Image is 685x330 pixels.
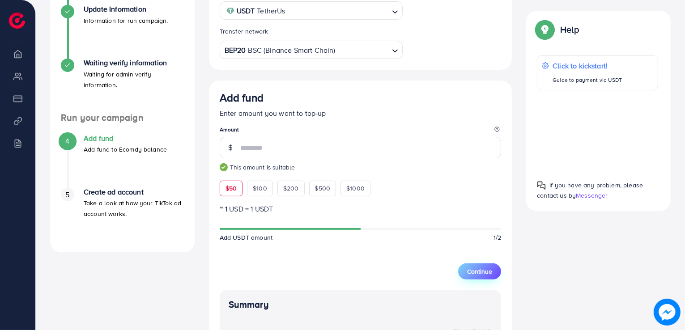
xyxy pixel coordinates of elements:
span: Continue [467,267,492,276]
li: Add fund [50,134,195,188]
span: 5 [65,190,69,200]
img: Popup guide [537,21,553,38]
span: $200 [283,184,299,193]
small: This amount is suitable [220,163,502,172]
img: image [654,299,680,325]
label: Transfer network [220,27,268,36]
p: ~ 1 USD = 1 USDT [220,203,502,214]
span: BSC (Binance Smart Chain) [248,44,336,57]
h4: Update Information [84,5,168,13]
div: Search for option [220,1,403,20]
li: Create ad account [50,188,195,241]
button: Continue [458,263,501,279]
span: 4 [65,136,69,146]
img: coin [226,7,234,15]
p: Take a look at how your TikTok ad account works. [84,198,184,219]
p: Enter amount you want to top-up [220,108,502,118]
span: 1/2 [494,233,501,242]
h4: Add fund [84,134,167,143]
span: $50 [225,184,237,193]
h4: Create ad account [84,188,184,196]
span: $100 [253,184,267,193]
h3: Add fund [220,91,264,104]
p: Help [560,24,579,35]
h4: Summary [229,299,493,310]
li: Waiting verify information [50,59,195,112]
input: Search for option [336,43,388,57]
img: logo [9,13,25,29]
span: Messenger [576,191,608,200]
h4: Waiting verify information [84,59,184,67]
li: Update Information [50,5,195,59]
div: Search for option [220,41,403,59]
span: TetherUs [257,4,285,17]
p: Guide to payment via USDT [553,75,622,85]
span: Add USDT amount [220,233,272,242]
p: Waiting for admin verify information. [84,69,184,90]
p: Add fund to Ecomdy balance [84,144,167,155]
p: Information for run campaign. [84,15,168,26]
strong: USDT [237,4,255,17]
span: If you have any problem, please contact us by [537,181,643,200]
img: guide [220,163,228,171]
strong: BEP20 [225,44,246,57]
input: Search for option [288,4,388,18]
img: Popup guide [537,181,546,190]
p: Click to kickstart! [553,60,622,71]
span: $1000 [346,184,365,193]
span: $500 [315,184,331,193]
legend: Amount [220,126,502,137]
h4: Run your campaign [50,112,195,123]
